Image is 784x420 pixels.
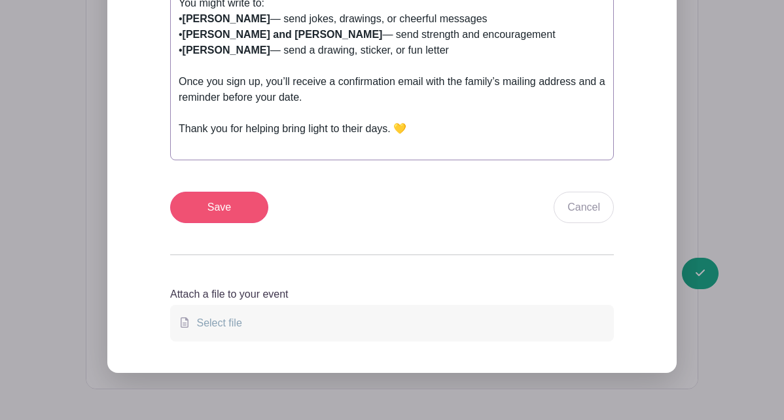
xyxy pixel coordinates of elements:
a: Cancel [554,192,614,223]
p: Attach a file to your event [170,287,614,302]
strong: [PERSON_NAME] and [PERSON_NAME] [183,29,383,40]
div: Once you sign up, you’ll receive a confirmation email with the family’s mailing address and a rem... [179,74,605,121]
span: Select file [191,317,241,328]
input: Save [170,192,268,223]
div: Thank you for helping bring light to their days. 💛 [179,121,605,152]
strong: [PERSON_NAME] [183,13,270,24]
strong: [PERSON_NAME] [183,44,270,56]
